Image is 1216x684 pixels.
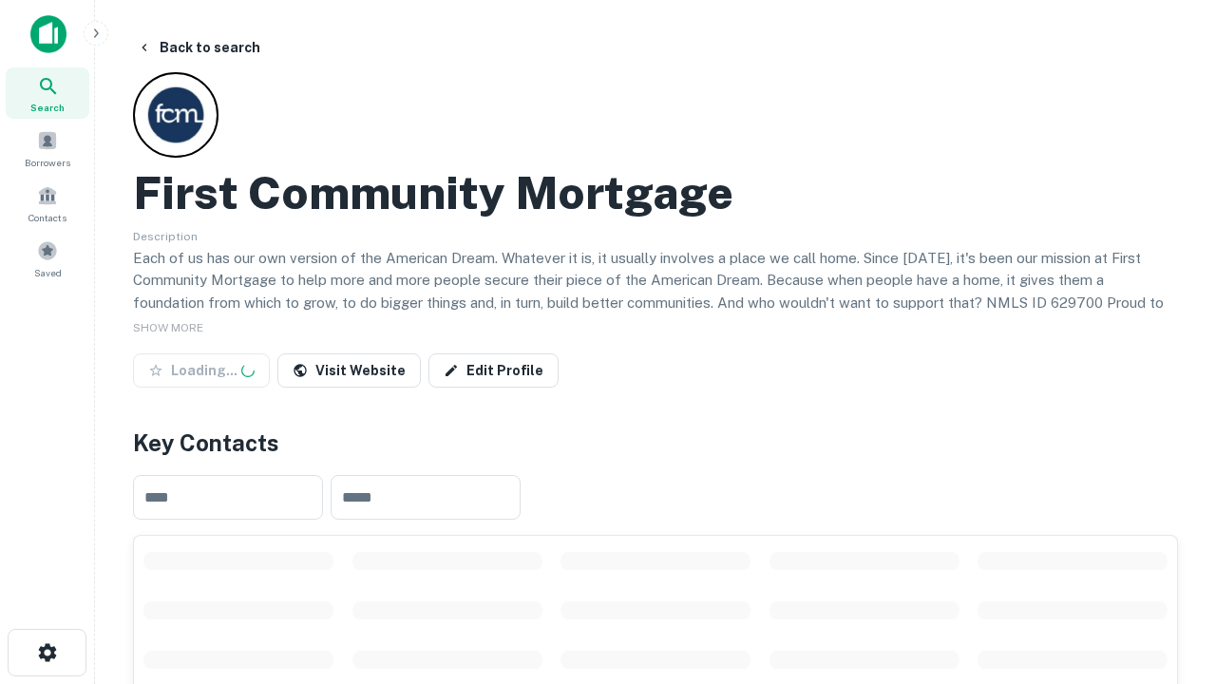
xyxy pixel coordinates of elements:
a: Contacts [6,178,89,229]
h4: Key Contacts [133,426,1178,460]
a: Search [6,67,89,119]
span: Description [133,230,198,243]
span: Saved [34,265,62,280]
a: Visit Website [277,353,421,388]
h2: First Community Mortgage [133,165,733,220]
span: SHOW MORE [133,321,203,334]
a: Edit Profile [428,353,559,388]
a: Borrowers [6,123,89,174]
button: Back to search [129,30,268,65]
span: Borrowers [25,155,70,170]
span: Contacts [28,210,66,225]
span: Search [30,100,65,115]
img: capitalize-icon.png [30,15,66,53]
a: Saved [6,233,89,284]
p: Each of us has our own version of the American Dream. Whatever it is, it usually involves a place... [133,247,1178,336]
iframe: Chat Widget [1121,532,1216,623]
